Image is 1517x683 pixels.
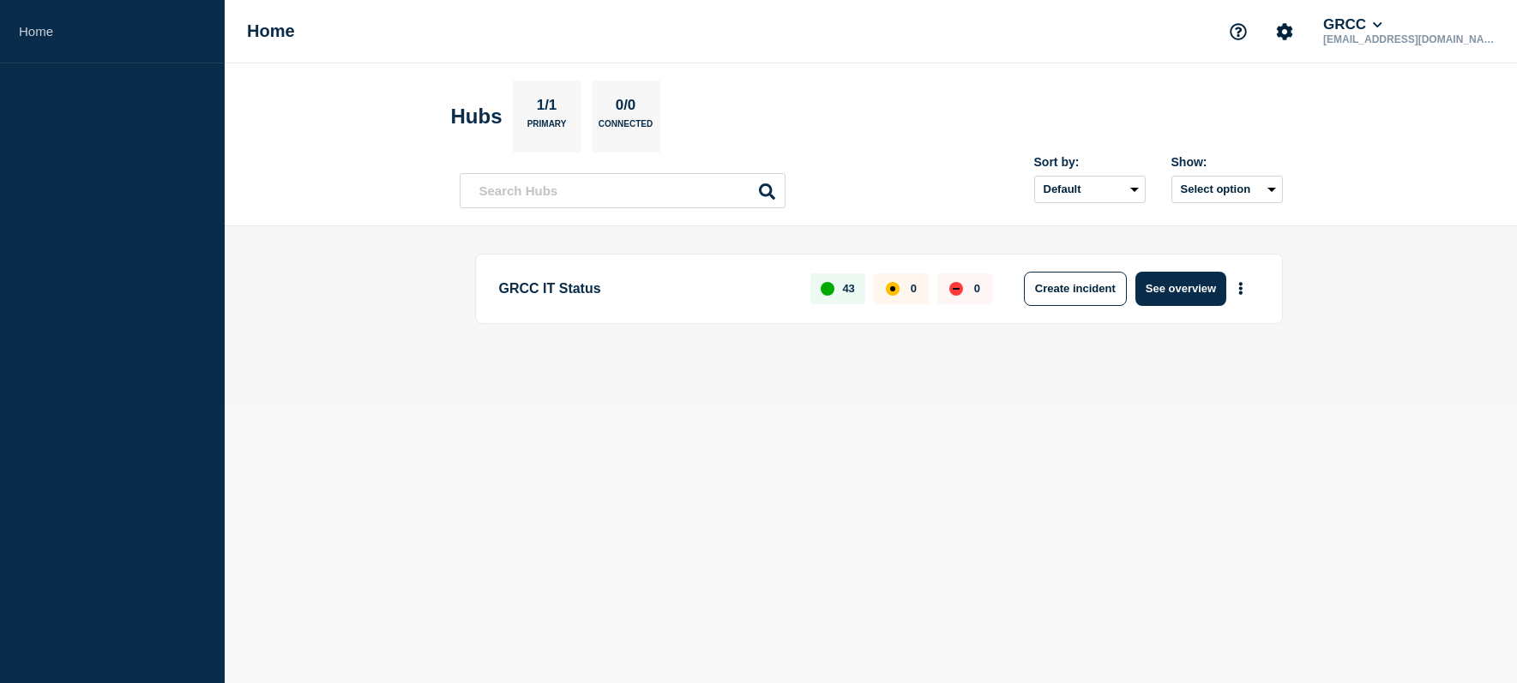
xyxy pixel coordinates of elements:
button: Select option [1171,176,1283,203]
button: GRCC [1320,16,1386,33]
p: Connected [599,119,653,137]
p: 0 [974,282,980,295]
p: GRCC IT Status [499,272,792,306]
p: 1/1 [530,97,563,119]
p: Primary [527,119,567,137]
p: [EMAIL_ADDRESS][DOMAIN_NAME] [1320,33,1498,45]
div: down [949,282,963,296]
p: 0/0 [609,97,642,119]
button: More actions [1230,273,1252,304]
div: up [821,282,834,296]
p: 0 [911,282,917,295]
button: Create incident [1024,272,1127,306]
button: See overview [1135,272,1226,306]
h2: Hubs [451,105,503,129]
div: affected [886,282,900,296]
div: Show: [1171,155,1283,169]
input: Search Hubs [460,173,786,208]
div: Sort by: [1034,155,1146,169]
h1: Home [247,21,295,41]
p: 43 [842,282,854,295]
button: Support [1220,14,1256,50]
select: Sort by [1034,176,1146,203]
button: Account settings [1267,14,1303,50]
